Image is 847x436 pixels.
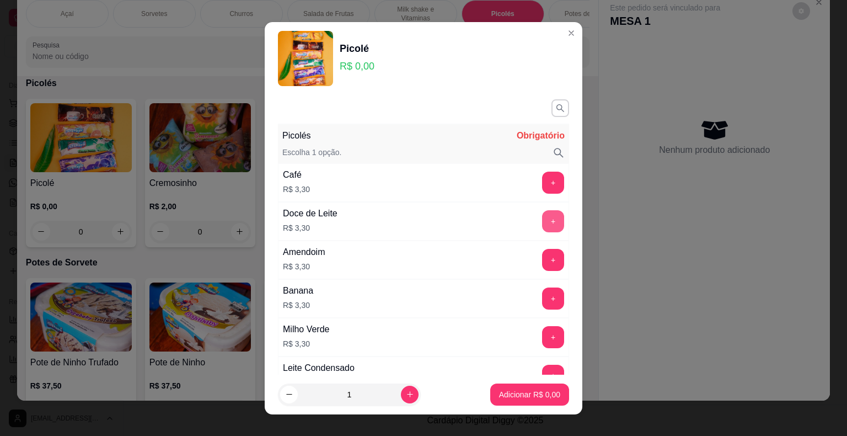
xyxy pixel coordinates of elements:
[542,288,564,310] button: add
[283,361,355,375] div: Leite Condensado
[283,168,310,182] div: Café
[283,207,337,220] div: Doce de Leite
[542,172,564,194] button: add
[283,261,325,272] p: R$ 3,30
[499,389,560,400] p: Adicionar R$ 0,00
[283,246,325,259] div: Amendoim
[517,129,565,142] p: Obrigatório
[283,284,313,297] div: Banana
[542,365,564,387] button: add
[280,386,298,403] button: decrease-product-quantity
[283,300,313,311] p: R$ 3,30
[401,386,419,403] button: increase-product-quantity
[340,59,374,74] p: R$ 0,00
[562,24,580,42] button: Close
[283,323,330,336] div: Milho Verde
[542,249,564,271] button: add
[278,31,333,86] img: product-image
[282,147,341,159] p: Escolha 1 opção.
[340,41,374,56] div: Picolé
[282,129,311,142] p: Picolés
[283,184,310,195] p: R$ 3,30
[542,326,564,348] button: add
[283,338,330,349] p: R$ 3,30
[490,384,569,406] button: Adicionar R$ 0,00
[542,210,564,232] button: add
[283,222,337,233] p: R$ 3,30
